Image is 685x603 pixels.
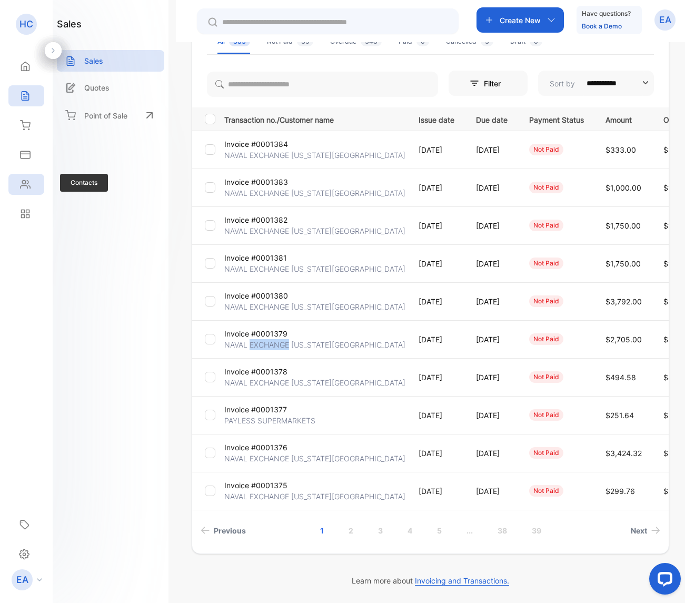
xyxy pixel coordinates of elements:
p: [DATE] [476,144,508,155]
p: NAVAL EXCHANGE [US_STATE][GEOGRAPHIC_DATA] [224,377,405,388]
p: [DATE] [419,372,454,383]
p: Transaction no./Customer name [224,112,405,125]
p: Invoice #0001381 [224,252,287,263]
div: not paid [529,447,563,459]
a: Jump forward [454,521,485,540]
p: NAVAL EXCHANGE [US_STATE][GEOGRAPHIC_DATA] [224,187,405,199]
ul: Pagination [192,521,669,540]
a: Page 2 [336,521,366,540]
p: Invoice #0001384 [224,139,288,150]
p: PAYLESS SUPERMARKETS [224,415,315,426]
span: Previous [214,525,246,536]
p: NAVAL EXCHANGE [US_STATE][GEOGRAPHIC_DATA] [224,339,405,350]
span: $1,750.00 [605,221,641,230]
p: NAVAL EXCHANGE [US_STATE][GEOGRAPHIC_DATA] [224,491,405,502]
p: [DATE] [476,448,508,459]
p: Quotes [84,82,110,93]
p: [DATE] [419,486,454,497]
p: HC [19,17,33,31]
a: Page 39 [519,521,554,540]
p: Invoice #0001380 [224,290,288,301]
div: not paid [529,144,563,155]
a: Book a Demo [582,22,622,30]
p: [DATE] [476,182,508,193]
a: Page 5 [424,521,454,540]
p: Invoice #0001382 [224,214,287,225]
a: Sales [57,50,164,72]
a: Previous page [196,521,250,540]
span: $1,750.00 [605,259,641,268]
p: NAVAL EXCHANGE [US_STATE][GEOGRAPHIC_DATA] [224,301,405,312]
p: [DATE] [476,296,508,307]
p: [DATE] [476,410,508,421]
p: [DATE] [419,220,454,231]
div: not paid [529,258,563,269]
p: Sales [84,55,103,66]
p: NAVAL EXCHANGE [US_STATE][GEOGRAPHIC_DATA] [224,225,405,236]
p: [DATE] [476,220,508,231]
p: [DATE] [419,182,454,193]
p: Have questions? [582,8,631,19]
span: $3,792.00 [605,297,642,306]
p: NAVAL EXCHANGE [US_STATE][GEOGRAPHIC_DATA] [224,150,405,161]
p: NAVAL EXCHANGE [US_STATE][GEOGRAPHIC_DATA] [224,263,405,274]
h1: sales [57,17,82,31]
a: Page 3 [365,521,395,540]
p: [DATE] [419,448,454,459]
p: [DATE] [419,258,454,269]
div: not paid [529,295,563,307]
p: Invoice #0001376 [224,442,287,453]
p: Amount [605,112,642,125]
p: EA [16,573,28,587]
span: Next [631,525,647,536]
a: Page 4 [395,521,425,540]
span: $333.00 [605,145,636,154]
button: Sort by [538,71,654,96]
div: not paid [529,333,563,345]
div: not paid [529,485,563,497]
div: not paid [529,409,563,421]
a: Page 38 [485,521,520,540]
a: Next page [627,521,664,540]
p: Invoice #0001377 [224,404,287,415]
p: Invoice #0001383 [224,176,288,187]
a: Quotes [57,77,164,98]
p: Issue date [419,112,454,125]
p: [DATE] [419,296,454,307]
p: [DATE] [419,144,454,155]
div: not paid [529,220,563,231]
span: $494.58 [605,373,636,382]
div: not paid [529,182,563,193]
span: Invoicing and Transactions. [415,576,509,586]
p: [DATE] [419,410,454,421]
span: $3,424.32 [605,449,642,458]
p: Invoice #0001379 [224,328,287,339]
p: [DATE] [476,258,508,269]
p: Due date [476,112,508,125]
p: Invoice #0001378 [224,366,287,377]
div: not paid [529,371,563,383]
span: Contacts [60,174,108,192]
p: [DATE] [476,334,508,345]
p: [DATE] [419,334,454,345]
span: $2,705.00 [605,335,642,344]
a: Page 1 is your current page [307,521,336,540]
button: Create New [476,7,564,33]
p: Learn more about [192,575,669,586]
a: Point of Sale [57,104,164,127]
iframe: LiveChat chat widget [641,559,685,603]
p: Payment Status [529,112,584,125]
span: $1,000.00 [605,183,641,192]
p: [DATE] [476,486,508,497]
p: [DATE] [476,372,508,383]
p: Create New [500,15,541,26]
p: Invoice #0001375 [224,480,287,491]
button: EA [654,7,676,33]
p: NAVAL EXCHANGE [US_STATE][GEOGRAPHIC_DATA] [224,453,405,464]
p: Point of Sale [84,110,127,121]
span: $251.64 [605,411,634,420]
p: EA [659,13,671,27]
span: $299.76 [605,487,635,496]
p: Sort by [550,78,575,89]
